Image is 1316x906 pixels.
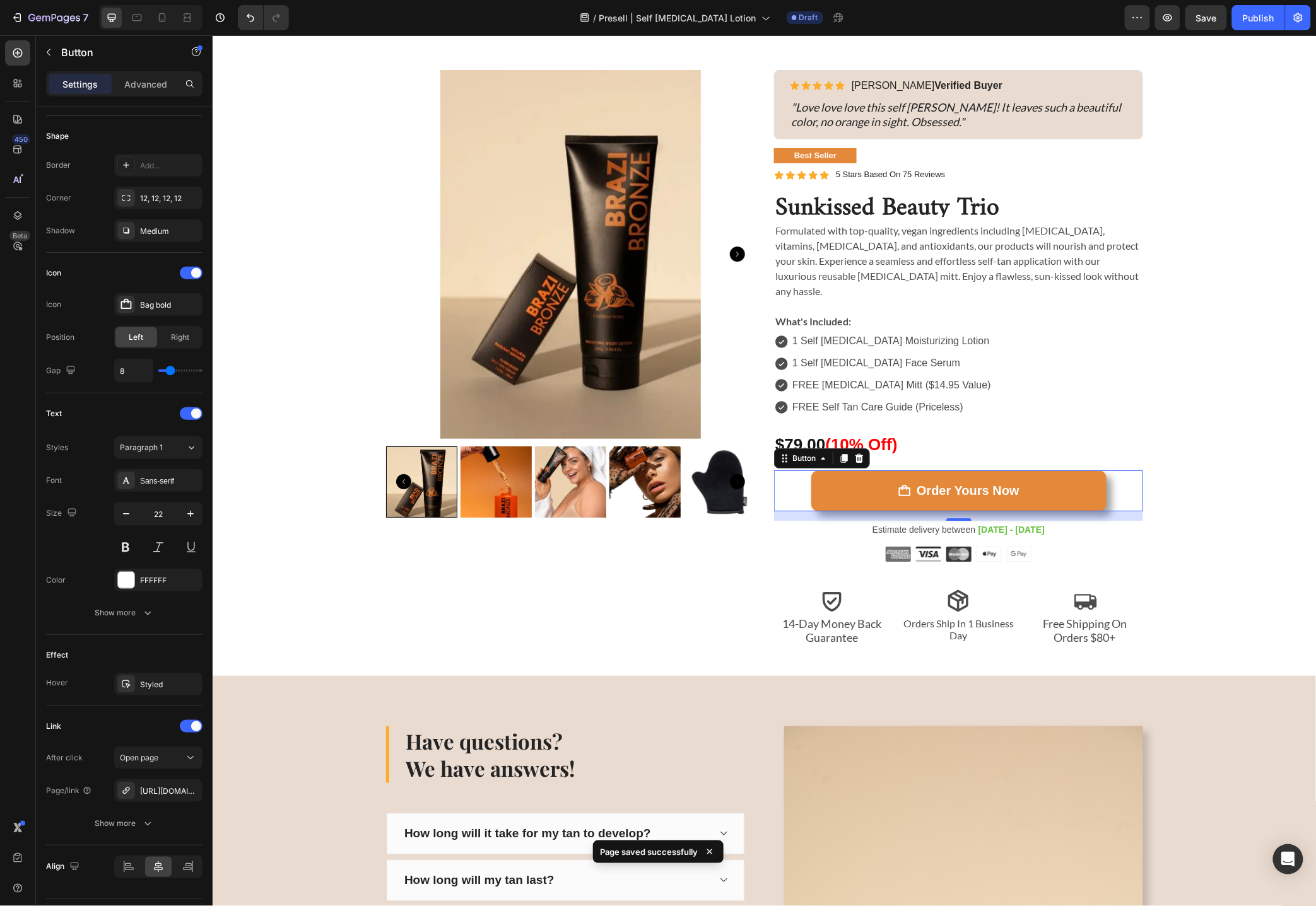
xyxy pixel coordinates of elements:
[12,134,30,144] div: 450
[563,395,929,424] p: $79.00
[46,505,79,522] div: Size
[1243,11,1274,25] div: Publish
[613,400,685,419] span: (10% Off)
[46,752,83,764] div: After click
[580,344,778,355] span: FREE [MEDICAL_DATA] Mitt ($14.95 Value)
[140,226,199,237] div: Medium
[114,436,203,459] button: Paragraph 1
[46,192,71,204] div: Corner
[140,193,199,204] div: 12, 12, 12, 12
[1232,5,1285,30] button: Publish
[46,721,61,732] div: Link
[577,417,606,429] div: Button
[1196,13,1217,23] span: Save
[599,11,756,25] span: Presell | Self [MEDICAL_DATA] Lotion
[46,408,62,419] div: Text
[794,511,820,526] img: gempages_569775103198364896-c80e3f46-70a3-4a74-a413-961dee8ef837.png
[9,231,30,241] div: Beta
[140,575,199,586] div: FFFFFF
[115,359,153,382] input: Auto
[95,817,154,830] div: Show more
[114,746,203,769] button: Open page
[580,300,777,311] span: 1 Self [MEDICAL_DATA] Moisturizing Lotion
[673,511,698,526] img: gempages_569775103198364896-d18fc49b-f128-4a62-947e-a111e3450f28.png
[192,837,342,853] p: How long will my tan last?
[192,791,438,806] p: How long will it take for my tan to develop?
[816,582,929,609] p: Free Shipping On Orders $80+
[46,785,92,796] div: Page/link
[120,442,163,453] span: Paragraph 1
[129,332,144,343] span: Left
[580,322,748,333] span: 1 Self [MEDICAL_DATA] Face Serum
[799,12,818,23] span: Draft
[580,366,751,377] span: FREE Self Tan Care Guide (Priceless)
[46,574,66,586] div: Color
[46,299,61,310] div: Icon
[184,439,199,454] button: Carousel Back Arrow
[517,439,532,454] button: Carousel Next Arrow
[563,280,638,292] strong: What's Included:
[120,753,158,762] span: Open page
[140,679,199,690] div: Styled
[46,859,82,876] div: Align
[579,65,908,93] i: "Love love love this self [PERSON_NAME]! It leaves such a beautiful color, no orange in sight. Ob...
[140,299,199,311] div: Bag bold
[639,44,790,57] p: [PERSON_NAME]
[61,45,168,60] p: Button
[1185,5,1227,30] button: Save
[594,11,597,25] span: /
[46,160,71,171] div: Border
[563,582,676,609] p: 14-Day Money Back Guarantee
[322,411,394,482] img: Deep Moisture Tanning Cream
[46,677,68,688] div: Hover
[46,601,203,624] button: Show more
[722,45,790,55] strong: Verified Buyer
[46,363,78,380] div: Gap
[140,160,199,171] div: Add...
[124,78,167,91] p: Advanced
[517,211,532,226] button: Carousel Next Arrow
[623,134,732,145] p: 5 Stars Based On 75 Reviews
[46,332,74,343] div: Position
[704,448,807,462] strong: Order Yours Now
[563,189,926,262] span: Formulated with top-quality, vegan ingredients including [MEDICAL_DATA], vitamins, [MEDICAL_DATA]...
[601,845,698,858] p: Page saved successfully
[95,607,154,619] div: Show more
[703,511,729,526] img: gempages_569775103198364896-7f832480-d60a-437a-a557-502979cde68c.png
[561,146,931,182] h1: Sunkissed Beauty Trio
[46,225,75,236] div: Shadow
[599,435,894,476] a: Order Yours Now
[62,78,98,91] p: Settings
[140,475,199,487] div: Sans-serif
[83,10,88,25] p: 7
[172,332,190,343] span: Right
[766,489,832,499] span: [DATE] - [DATE]
[660,489,763,499] span: Estimate delivery between
[46,131,69,142] div: Shape
[691,582,801,606] span: Orders Ship In 1 Business Day
[46,267,61,279] div: Icon
[140,786,199,797] div: [URL][DOMAIN_NAME]
[46,475,62,486] div: Font
[46,649,68,661] div: Effect
[46,442,68,453] div: Styles
[238,5,289,30] div: Undo/Redo
[193,692,531,746] p: Have questions? We have answers!
[5,5,94,30] button: 7
[734,511,759,526] img: gempages_569775103198364896-eb9221e6-d040-4d0c-8066-51ee13b21a21.png
[582,115,624,126] p: Best Seller
[1273,844,1303,874] div: Open Intercom Messenger
[46,812,203,835] button: Show more
[764,511,789,526] img: gempages_569775103198364896-8be0a949-7b9f-4c91-a78f-679d87d37209.png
